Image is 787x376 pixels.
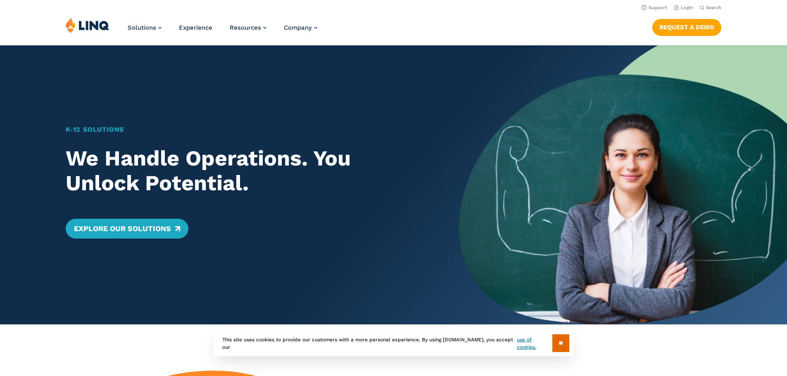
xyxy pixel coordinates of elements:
[128,24,156,31] span: Solutions
[66,219,188,239] a: Explore Our Solutions
[674,5,693,10] a: Login
[179,24,212,31] a: Experience
[652,19,721,35] a: Request a Demo
[128,24,162,31] a: Solutions
[459,45,787,324] img: Home Banner
[517,336,552,351] a: use of cookies.
[642,5,667,10] a: Support
[700,5,721,11] button: Open Search Bar
[284,24,312,31] span: Company
[706,5,721,10] span: Search
[230,24,266,31] a: Resources
[66,146,427,196] h2: We Handle Operations. You Unlock Potential.
[284,24,317,31] a: Company
[66,125,427,135] h1: K‑12 Solutions
[230,24,261,31] span: Resources
[652,17,721,35] nav: Button Navigation
[214,330,573,356] div: This site uses cookies to provide our customers with a more personal experience. By using [DOMAIN...
[66,17,109,33] img: LINQ | K‑12 Software
[128,17,317,45] nav: Primary Navigation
